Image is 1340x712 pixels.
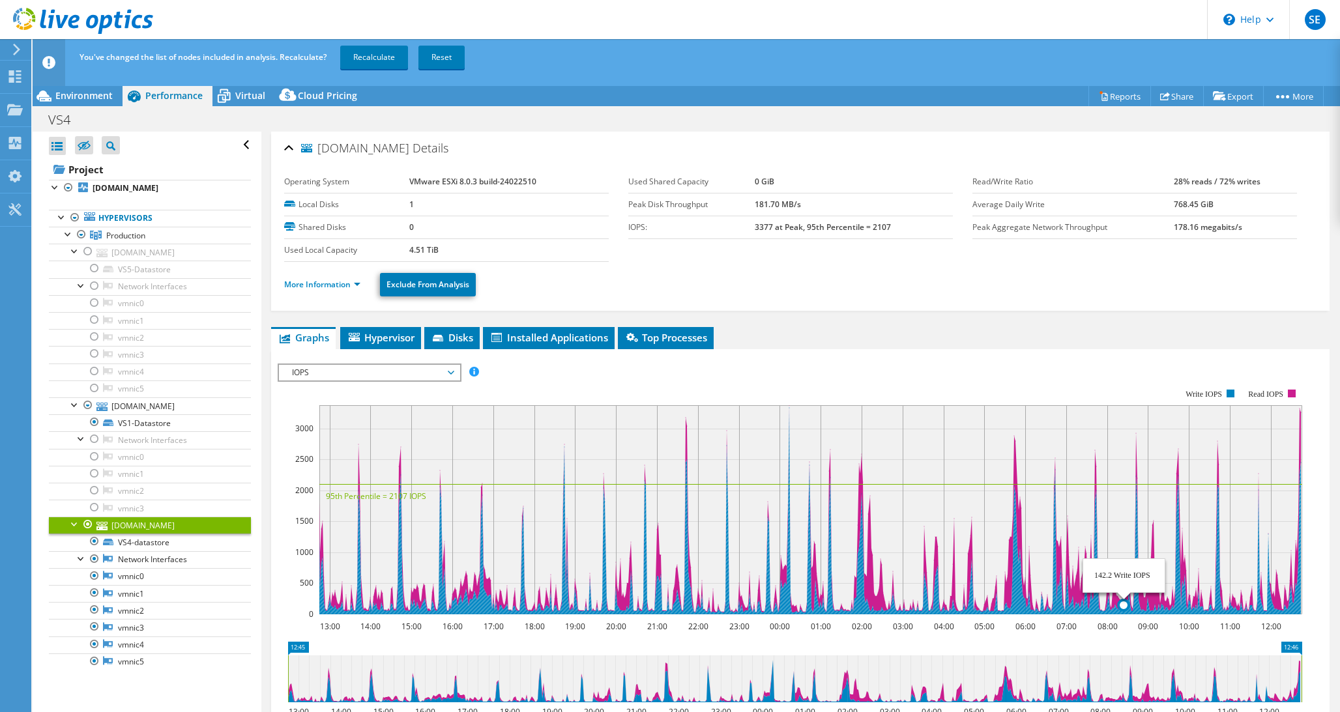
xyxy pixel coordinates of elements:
a: vmnic4 [49,636,251,653]
a: [DOMAIN_NAME] [49,397,251,414]
span: Performance [145,89,203,102]
text: 04:00 [934,621,954,632]
b: 178.16 megabits/s [1174,221,1242,233]
span: SE [1305,9,1326,30]
a: vmnic1 [49,585,251,602]
a: More Information [284,279,360,290]
a: Recalculate [340,46,408,69]
label: Average Daily Write [972,198,1174,211]
a: More [1263,86,1324,106]
text: Write IOPS [1186,390,1222,399]
b: 1 [409,199,414,210]
text: 13:00 [320,621,340,632]
a: vmnic4 [49,363,251,380]
label: Peak Disk Throughput [628,198,755,211]
span: Production [106,230,145,241]
text: 1500 [295,515,313,526]
label: Local Disks [284,198,409,211]
b: 3377 at Peak, 95th Percentile = 2107 [755,221,891,233]
b: 0 [409,221,414,233]
a: Reset [418,46,465,69]
a: vmnic5 [49,380,251,397]
text: 500 [300,577,313,588]
a: VS4-datastore [49,534,251,550]
a: vmnic3 [49,500,251,517]
a: Reports [1088,86,1151,106]
label: Used Local Capacity [284,244,409,257]
a: vmnic0 [49,568,251,585]
label: Used Shared Capacity [628,175,755,188]
a: vmnic1 [49,312,251,329]
text: 01:00 [811,621,831,632]
text: 23:00 [729,621,750,632]
text: 05:00 [974,621,995,632]
span: Disks [431,331,473,344]
span: IOPS [285,365,453,380]
a: Network Interfaces [49,551,251,568]
b: 28% reads / 72% writes [1174,176,1260,187]
a: vmnic5 [49,653,251,670]
a: vmnic2 [49,329,251,346]
label: IOPS: [628,221,755,234]
label: Shared Disks [284,221,409,234]
span: Virtual [235,89,265,102]
b: 0 GiB [755,176,774,187]
text: 20:00 [606,621,626,632]
text: 06:00 [1015,621,1036,632]
text: 17:00 [484,621,504,632]
text: 1000 [295,547,313,558]
b: 768.45 GiB [1174,199,1214,210]
text: Read IOPS [1248,390,1283,399]
text: 16:00 [443,621,463,632]
text: 07:00 [1056,621,1077,632]
a: VS1-Datastore [49,414,251,431]
a: Production [49,227,251,244]
b: [DOMAIN_NAME] [93,182,158,193]
text: 2000 [295,485,313,496]
text: 03:00 [893,621,913,632]
a: vmnic3 [49,619,251,636]
text: 00:00 [770,621,790,632]
label: Read/Write Ratio [972,175,1174,188]
a: vmnic3 [49,346,251,363]
text: 95th Percentile = 2107 IOPS [326,491,426,502]
text: 19:00 [565,621,585,632]
a: Share [1150,86,1204,106]
a: [DOMAIN_NAME] [49,517,251,534]
svg: \n [1223,14,1235,25]
a: Network Interfaces [49,278,251,295]
span: Environment [55,89,113,102]
b: 4.51 TiB [409,244,439,255]
h1: VS4 [42,113,91,127]
text: 3000 [295,423,313,434]
text: 12:00 [1261,621,1281,632]
a: [DOMAIN_NAME] [49,180,251,197]
text: 09:00 [1138,621,1158,632]
a: Hypervisors [49,210,251,227]
span: Details [413,140,448,156]
a: Exclude From Analysis [380,273,476,296]
a: [DOMAIN_NAME] [49,244,251,261]
span: You've changed the list of nodes included in analysis. Recalculate? [80,51,327,63]
span: Hypervisor [347,331,415,344]
a: vmnic2 [49,602,251,619]
span: Graphs [278,331,329,344]
text: 21:00 [647,621,667,632]
label: Operating System [284,175,409,188]
text: 2500 [295,453,313,464]
text: 02:00 [852,621,872,632]
text: 11:00 [1220,621,1240,632]
span: Installed Applications [489,331,608,344]
a: Export [1203,86,1264,106]
text: 14:00 [360,621,381,632]
span: [DOMAIN_NAME] [301,142,409,155]
b: 181.70 MB/s [755,199,801,210]
text: 18:00 [525,621,545,632]
b: VMware ESXi 8.0.3 build-24022510 [409,176,536,187]
span: Cloud Pricing [298,89,357,102]
text: 10:00 [1179,621,1199,632]
a: vmnic2 [49,483,251,500]
text: 0 [309,608,313,619]
a: vmnic0 [49,295,251,312]
span: Top Processes [624,331,707,344]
